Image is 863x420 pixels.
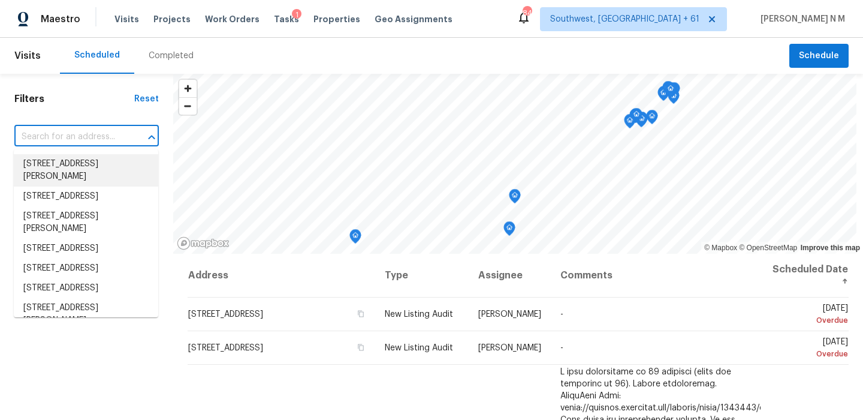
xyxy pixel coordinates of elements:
li: [STREET_ADDRESS] [14,278,158,298]
a: Mapbox [704,244,737,252]
li: [STREET_ADDRESS] [14,187,158,206]
button: Copy Address [355,308,366,319]
input: Search for an address... [14,128,125,146]
li: [STREET_ADDRESS] [14,239,158,259]
div: Map marker [503,221,515,240]
a: Improve this map [801,244,860,252]
a: Mapbox homepage [177,236,230,250]
span: [PERSON_NAME] [478,310,541,319]
span: Work Orders [205,13,259,25]
span: Southwest, [GEOGRAPHIC_DATA] + 61 [550,13,699,25]
div: Map marker [666,83,678,101]
div: Map marker [349,229,361,248]
span: New Listing Audit [385,310,453,319]
span: Properties [313,13,360,25]
span: [DATE] [770,304,848,326]
div: Map marker [646,110,658,128]
div: Completed [149,50,194,62]
span: [STREET_ADDRESS] [188,344,263,352]
th: Address [188,254,376,298]
span: Visits [14,43,41,69]
span: Zoom out [179,98,197,115]
th: Type [375,254,468,298]
div: Scheduled [74,49,120,61]
span: Visits [114,13,139,25]
div: Map marker [668,89,680,108]
div: Reset [134,93,159,105]
li: [STREET_ADDRESS][PERSON_NAME] [14,298,158,331]
span: Maestro [41,13,80,25]
a: OpenStreetMap [739,244,797,252]
span: [STREET_ADDRESS] [188,310,263,319]
div: Map marker [658,86,670,104]
div: Map marker [630,108,642,127]
span: - [560,344,563,352]
div: 1 [292,9,301,21]
span: [DATE] [770,338,848,360]
h1: Filters [14,93,134,105]
span: Tasks [274,15,299,23]
span: Schedule [799,49,839,64]
button: Close [143,129,160,146]
div: Map marker [668,82,680,101]
div: 845 [523,7,531,19]
span: [PERSON_NAME] N M [756,13,845,25]
span: New Listing Audit [385,344,453,352]
button: Zoom in [179,80,197,97]
span: Geo Assignments [375,13,452,25]
div: Map marker [624,114,636,133]
span: - [560,310,563,319]
div: Map marker [662,81,674,100]
div: Map marker [509,189,521,208]
div: Map marker [629,109,641,127]
button: Copy Address [355,342,366,353]
div: Overdue [770,348,848,360]
th: Comments [551,254,761,298]
span: Projects [153,13,191,25]
th: Scheduled Date ↑ [761,254,849,298]
th: Assignee [469,254,551,298]
li: [STREET_ADDRESS] [14,259,158,278]
span: [PERSON_NAME] [478,344,541,352]
button: Zoom out [179,97,197,115]
li: [STREET_ADDRESS][PERSON_NAME] [14,154,158,187]
div: Overdue [770,314,848,326]
button: Schedule [789,44,849,68]
canvas: Map [173,74,856,254]
div: Map marker [665,82,677,101]
div: Map marker [657,86,669,105]
li: [STREET_ADDRESS][PERSON_NAME] [14,206,158,239]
